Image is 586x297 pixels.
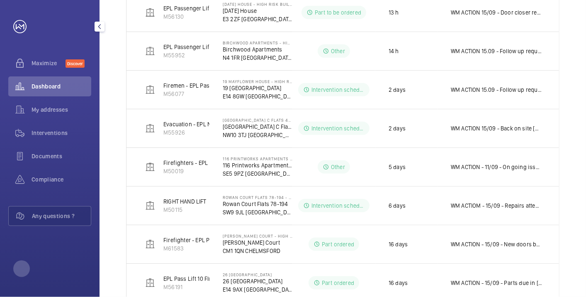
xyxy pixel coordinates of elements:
[331,47,345,55] p: Other
[451,47,542,55] p: WM ACTION 15.09 - Follow up required, ETA TBC.
[223,79,292,84] p: 19 Mayflower House - High Risk Building
[223,195,292,200] p: Rowan Court Flats 78-194 - High Risk Building
[223,277,292,285] p: 26 [GEOGRAPHIC_DATA]
[223,247,292,255] p: CM1 1QN CHELMSFORD
[331,163,345,171] p: Other
[32,212,91,220] span: Any questions ?
[145,162,155,172] img: elevator.svg
[223,272,292,277] p: 26 [GEOGRAPHIC_DATA]
[223,40,292,45] p: Birchwood Apartments - High Risk Building
[315,8,361,17] p: Part to be ordered
[451,163,542,171] p: WM ACTION - 11/09 - On going issues, possible drive upgrade required
[145,123,155,133] img: elevator.svg
[163,197,207,206] p: RIGHT HAND LIFT
[223,238,292,247] p: [PERSON_NAME] Court
[451,86,542,94] p: WM ACTION 15.09 - Follow up required, Engineer attending [DATE]
[32,152,91,160] span: Documents
[163,283,227,291] p: M56191
[163,206,207,214] p: M50115
[223,118,292,123] p: [GEOGRAPHIC_DATA] C Flats 45-101 - High Risk Building
[163,275,227,283] p: EPL Pass Lift 10 Flrs Only
[66,59,85,68] span: Discover
[322,279,354,287] p: Part ordered
[223,84,292,92] p: 19 [GEOGRAPHIC_DATA]
[223,161,292,169] p: 116 Printworks Apartments Flats 1-65
[223,285,292,294] p: E14 9AX [GEOGRAPHIC_DATA]
[145,7,155,17] img: elevator.svg
[145,239,155,249] img: elevator.svg
[223,169,292,178] p: SE5 9PZ [GEOGRAPHIC_DATA]
[223,208,292,216] p: SW9 9JL [GEOGRAPHIC_DATA]
[145,278,155,288] img: elevator.svg
[389,8,399,17] p: 13 h
[451,240,542,248] p: WM ACTION - 15/09 - New doors being made up, 6 week lead time 11/09 - 6 Week lead time on new doo...
[145,201,155,211] img: elevator.svg
[389,47,399,55] p: 14 h
[32,106,91,114] span: My addresses
[311,86,365,94] p: Intervention scheduled
[389,240,408,248] p: 16 days
[389,124,406,133] p: 2 days
[163,90,249,98] p: M56077
[311,201,365,210] p: Intervention scheduled
[223,45,292,54] p: Birchwood Apartments
[223,7,292,15] p: [DATE] House
[322,240,354,248] p: Part ordered
[389,163,406,171] p: 5 days
[163,128,261,137] p: M55926
[32,59,66,67] span: Maximize
[163,244,243,253] p: M61583
[163,236,243,244] p: Firefighter - EPL Passenger Lift
[32,175,91,184] span: Compliance
[223,123,292,131] p: [GEOGRAPHIC_DATA] C Flats 45-101
[163,81,249,90] p: Firemen - EPL Passenger Lift No 1
[163,120,261,128] p: Evacuation - EPL No 4 Flats 45-101 R/h
[223,2,292,7] p: [DATE] House - High Risk Building
[223,131,292,139] p: NW10 3TJ [GEOGRAPHIC_DATA]
[389,201,406,210] p: 6 days
[451,124,542,133] p: WM ACTION 15/09 - Back on site [DATE] to finish 12.09 - Ongoing drive replacement works, Attendan...
[389,279,408,287] p: 16 days
[145,46,155,56] img: elevator.svg
[163,159,246,167] p: Firefighters - EPL Flats 1-65 No 1
[451,201,542,210] p: WM ACTIOM - 15/09 - Repairs attended released safety gear, new shoes required chasing eta 12/09 -...
[32,129,91,137] span: Interventions
[163,167,246,175] p: M50019
[389,86,406,94] p: 2 days
[451,8,542,17] p: WM ACTION 15/09 - Door closer required, supply chain currently sourcing
[163,43,224,51] p: EPL Passenger Lift No 2
[223,200,292,208] p: Rowan Court Flats 78-194
[223,54,292,62] p: N4 1FR [GEOGRAPHIC_DATA]
[223,15,292,23] p: E3 2ZF [GEOGRAPHIC_DATA]
[163,4,211,12] p: EPL Passenger Lift
[163,51,224,59] p: M55952
[311,124,365,133] p: Intervention scheduled
[32,82,91,91] span: Dashboard
[223,156,292,161] p: 116 Printworks Apartments Flats 1-65 - High Risk Building
[223,92,292,101] p: E14 8GW [GEOGRAPHIC_DATA]
[451,279,542,287] p: WM ACTION - 15/09 - Parts due in [DATE] - Drive and encoder due in [DATE] 09/09 - Parts due in ne...
[223,233,292,238] p: [PERSON_NAME] Court - High Risk Building
[163,12,211,21] p: M56130
[145,85,155,95] img: elevator.svg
